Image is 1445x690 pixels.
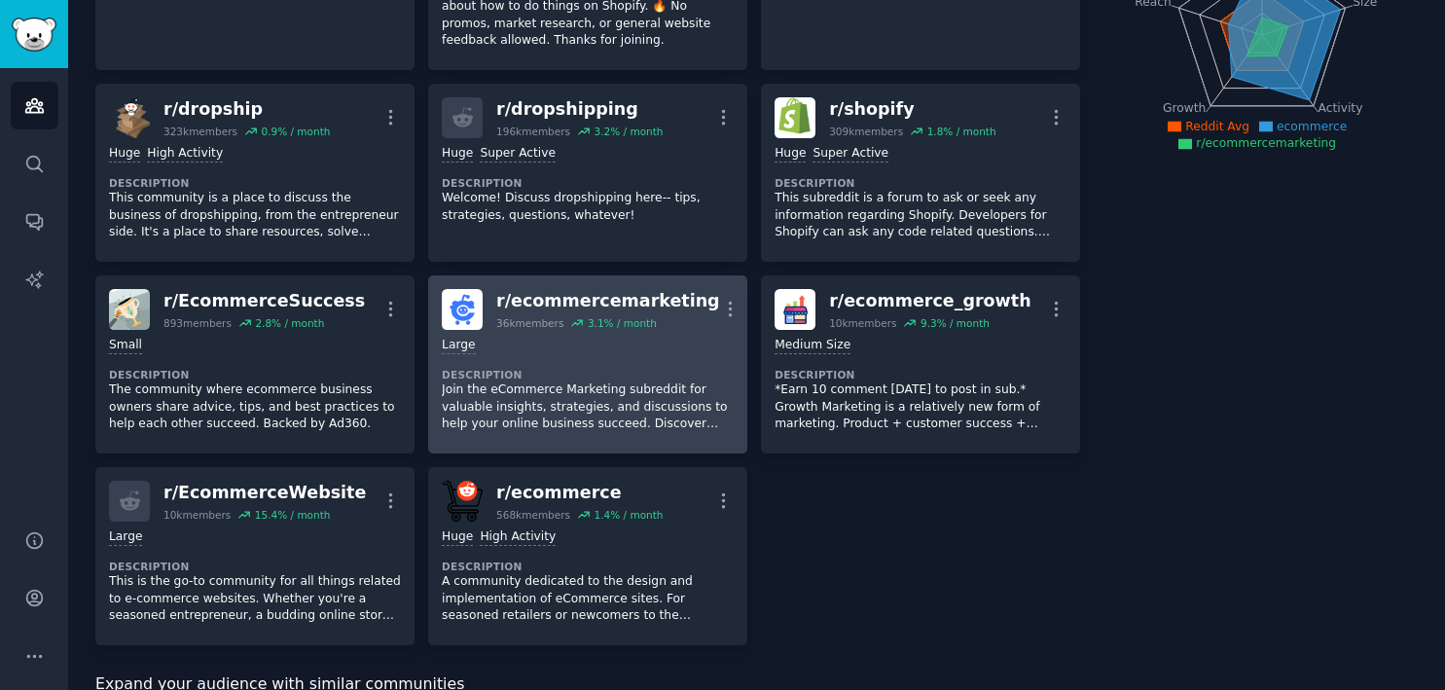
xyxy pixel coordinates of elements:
[1319,101,1363,115] tspan: Activity
[255,508,331,522] div: 15.4 % / month
[775,145,806,163] div: Huge
[261,125,330,138] div: 0.9 % / month
[442,176,734,190] dt: Description
[163,289,365,313] div: r/ EcommerceSuccess
[442,368,734,381] dt: Description
[761,275,1080,454] a: ecommerce_growthr/ecommerce_growth10kmembers9.3% / monthMedium SizeDescription*Earn 10 comment [D...
[775,337,850,355] div: Medium Size
[480,528,556,547] div: High Activity
[442,573,734,625] p: A community dedicated to the design and implementation of eCommerce sites. For seasoned retailers...
[496,125,570,138] div: 196k members
[480,145,556,163] div: Super Active
[775,289,815,330] img: ecommerce_growth
[813,145,888,163] div: Super Active
[147,145,223,163] div: High Activity
[442,381,734,433] p: Join the eCommerce Marketing subreddit for valuable insights, strategies, and discussions to help...
[496,97,663,122] div: r/ dropshipping
[428,275,747,454] a: ecommercemarketingr/ecommercemarketing36kmembers3.1% / monthLargeDescriptionJoin the eCommerce Ma...
[95,467,415,645] a: r/EcommerceWebsite10kmembers15.4% / monthLargeDescriptionThis is the go-to community for all thin...
[442,481,483,522] img: ecommerce
[163,481,366,505] div: r/ EcommerceWebsite
[109,337,142,355] div: Small
[442,190,734,224] p: Welcome! Discuss dropshipping here-- tips, strategies, questions, whatever!
[163,125,237,138] div: 323k members
[442,289,483,330] img: ecommercemarketing
[775,190,1066,241] p: This subreddit is a forum to ask or seek any information regarding Shopify. Developers for Shopif...
[109,145,140,163] div: Huge
[12,18,56,52] img: GummySearch logo
[775,368,1066,381] dt: Description
[595,508,664,522] div: 1.4 % / month
[109,381,401,433] p: The community where ecommerce business owners share advice, tips, and best practices to help each...
[428,84,747,262] a: r/dropshipping196kmembers3.2% / monthHugeSuper ActiveDescriptionWelcome! Discuss dropshipping her...
[109,368,401,381] dt: Description
[1185,120,1249,133] span: Reddit Avg
[588,316,657,330] div: 3.1 % / month
[829,316,896,330] div: 10k members
[761,84,1080,262] a: shopifyr/shopify309kmembers1.8% / monthHugeSuper ActiveDescriptionThis subreddit is a forum to as...
[1196,136,1336,150] span: r/ecommercemarketing
[109,528,142,547] div: Large
[1277,120,1347,133] span: ecommerce
[496,481,663,505] div: r/ ecommerce
[921,316,990,330] div: 9.3 % / month
[109,176,401,190] dt: Description
[109,190,401,241] p: This community is a place to discuss the business of dropshipping, from the entrepreneur side. It...
[95,275,415,454] a: EcommerceSuccessr/EcommerceSuccess893members2.8% / monthSmallDescriptionThe community where ecomm...
[829,289,1030,313] div: r/ ecommerce_growth
[163,97,330,122] div: r/ dropship
[95,84,415,262] a: dropshipr/dropship323kmembers0.9% / monthHugeHigh ActivityDescriptionThis community is a place to...
[109,573,401,625] p: This is the go-to community for all things related to e-commerce websites. Whether you're a seaso...
[829,97,995,122] div: r/ shopify
[442,528,473,547] div: Huge
[109,289,150,330] img: EcommerceSuccess
[109,97,150,138] img: dropship
[109,560,401,573] dt: Description
[775,176,1066,190] dt: Description
[496,508,570,522] div: 568k members
[1163,101,1206,115] tspan: Growth
[163,316,232,330] div: 893 members
[442,337,475,355] div: Large
[255,316,324,330] div: 2.8 % / month
[428,467,747,645] a: ecommercer/ecommerce568kmembers1.4% / monthHugeHigh ActivityDescriptionA community dedicated to t...
[496,289,720,313] div: r/ ecommercemarketing
[496,316,563,330] div: 36k members
[775,381,1066,433] p: *Earn 10 comment [DATE] to post in sub.* Growth Marketing is a relatively new form of marketing. ...
[595,125,664,138] div: 3.2 % / month
[775,97,815,138] img: shopify
[442,560,734,573] dt: Description
[927,125,996,138] div: 1.8 % / month
[163,508,231,522] div: 10k members
[829,125,903,138] div: 309k members
[442,145,473,163] div: Huge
